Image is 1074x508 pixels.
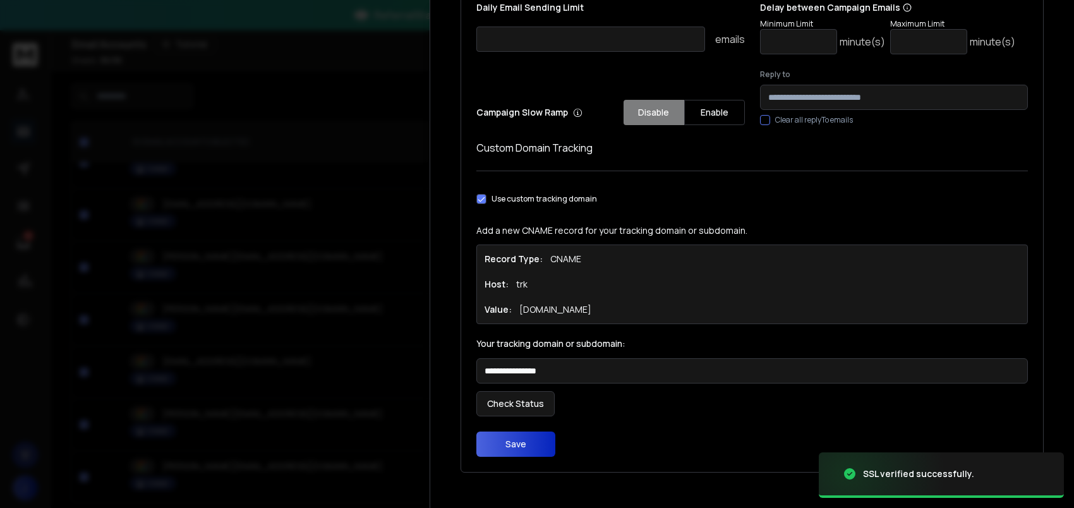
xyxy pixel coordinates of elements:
[476,1,745,19] p: Daily Email Sending Limit
[760,70,1029,80] label: Reply to
[890,19,1015,29] p: Maximum Limit
[624,100,684,125] button: Disable
[863,468,974,480] div: SSL verified successfully.
[715,32,745,47] p: emails
[476,106,582,119] p: Campaign Slow Ramp
[760,1,1015,14] p: Delay between Campaign Emails
[775,115,853,125] label: Clear all replyTo emails
[970,34,1015,49] p: minute(s)
[476,339,1028,348] label: Your tracking domain or subdomain:
[516,278,528,291] p: trk
[476,140,1028,155] h1: Custom Domain Tracking
[519,303,591,316] p: [DOMAIN_NAME]
[550,253,581,265] p: CNAME
[485,253,543,265] h1: Record Type:
[492,194,597,204] label: Use custom tracking domain
[476,224,1028,237] p: Add a new CNAME record for your tracking domain or subdomain.
[485,278,509,291] h1: Host:
[485,303,512,316] h1: Value:
[476,432,555,457] button: Save
[760,19,885,29] p: Minimum Limit
[476,391,555,416] button: Check Status
[684,100,745,125] button: Enable
[840,34,885,49] p: minute(s)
